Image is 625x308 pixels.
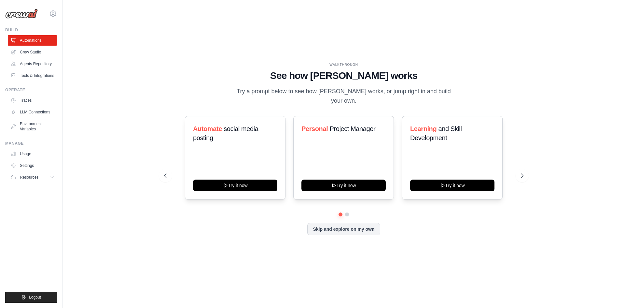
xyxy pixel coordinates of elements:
div: Operate [5,87,57,93]
button: Resources [8,172,57,183]
span: Learning [410,125,437,132]
span: Logout [29,295,41,300]
p: Try a prompt below to see how [PERSON_NAME] works, or jump right in and build your own. [234,87,453,106]
span: Project Manager [330,125,376,132]
a: Agents Repository [8,59,57,69]
a: Tools & Integrations [8,70,57,81]
a: Automations [8,35,57,46]
button: Try it now [410,180,494,191]
button: Logout [5,292,57,303]
span: Personal [301,125,328,132]
a: Usage [8,149,57,159]
span: and Skill Development [410,125,462,141]
div: WALKTHROUGH [164,62,523,67]
button: Try it now [193,180,277,191]
span: social media posting [193,125,258,141]
div: Manage [5,141,57,146]
button: Skip and explore on my own [307,223,380,235]
div: Build [5,27,57,33]
h1: See how [PERSON_NAME] works [164,70,523,81]
a: LLM Connections [8,107,57,117]
a: Environment Variables [8,119,57,134]
span: Resources [20,175,38,180]
a: Crew Studio [8,47,57,57]
span: Automate [193,125,222,132]
button: Try it now [301,180,386,191]
a: Settings [8,160,57,171]
a: Traces [8,95,57,106]
img: Logo [5,9,38,19]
